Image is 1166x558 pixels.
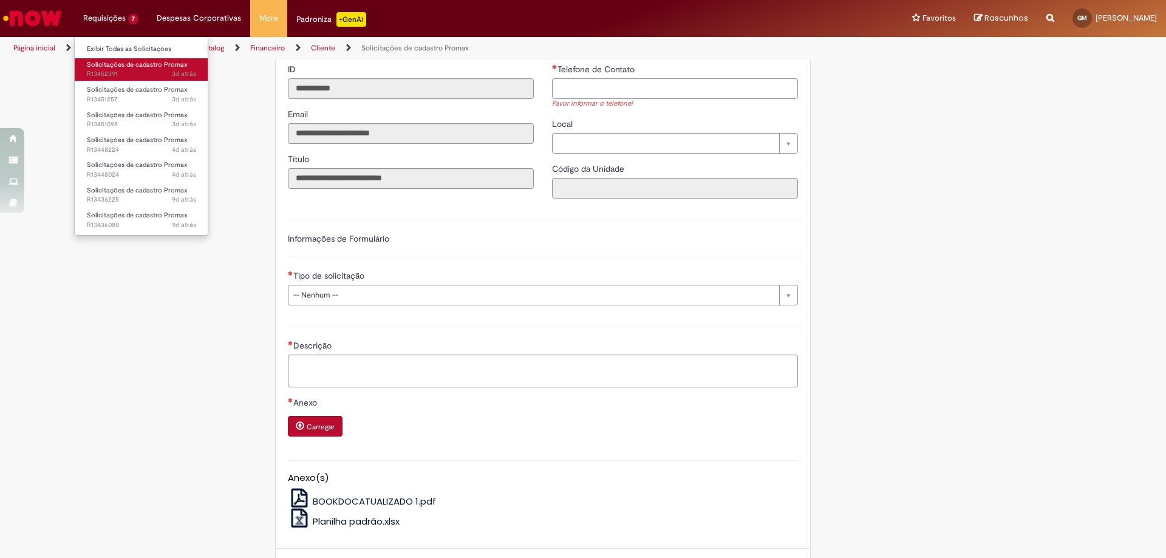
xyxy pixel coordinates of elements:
span: Solicitações de cadastro Promax [87,211,188,220]
small: Carregar [307,422,335,432]
a: BOOKDOCATUALIZADO 1.pdf [288,495,437,508]
a: Aberto R13448024 : Solicitações de cadastro Promax [75,158,208,181]
span: R13448024 [87,170,196,180]
span: 4d atrás [172,170,196,179]
a: Cliente [311,43,335,53]
span: Anexo [293,397,319,408]
span: R13448224 [87,145,196,155]
span: Necessários [552,64,557,69]
p: +GenAi [336,12,366,27]
span: Favoritos [922,12,956,24]
span: 3d atrás [172,95,196,104]
span: Solicitações de cadastro Promax [87,186,188,195]
a: Aberto R13436225 : Solicitações de cadastro Promax [75,184,208,206]
span: R13436225 [87,195,196,205]
label: Informações de Formulário [288,233,389,244]
label: Somente leitura - Email [288,108,310,120]
input: Título [288,168,534,189]
span: Somente leitura - ID [288,64,298,75]
time: 21/08/2025 13:15:48 [172,195,196,204]
span: R13451257 [87,95,196,104]
span: Despesas Corporativas [157,12,241,24]
span: GM [1077,14,1087,22]
span: -- Nenhum -- [293,285,773,305]
label: Somente leitura - Título [288,153,312,165]
button: Carregar anexo de Anexo Required [288,416,343,437]
time: 27/08/2025 09:37:41 [172,120,196,129]
a: Solicitações de cadastro Promax [361,43,469,53]
a: Aberto R13451257 : Solicitações de cadastro Promax [75,83,208,106]
span: More [259,12,278,24]
span: Solicitações de cadastro Promax [87,60,188,69]
a: Página inicial [13,43,55,53]
a: Aberto R13452391 : Solicitações de cadastro Promax [75,58,208,81]
span: [PERSON_NAME] [1096,13,1157,23]
input: Telefone de Contato [552,78,798,99]
span: Descrição [293,340,334,351]
span: 9d atrás [172,195,196,204]
img: ServiceNow [1,6,64,30]
span: R13436080 [87,220,196,230]
span: Somente leitura - Código da Unidade [552,163,627,174]
time: 26/08/2025 11:58:41 [172,170,196,179]
a: Financeiro [250,43,285,53]
a: Aberto R13451098 : Solicitações de cadastro Promax [75,109,208,131]
span: Tipo de solicitação [293,270,367,281]
span: 3d atrás [172,69,196,78]
input: Código da Unidade [552,178,798,199]
a: Exibir Todas as Solicitações [75,43,208,56]
span: Somente leitura - Título [288,154,312,165]
a: Rascunhos [974,13,1028,24]
span: 4d atrás [172,145,196,154]
span: Planilha padrão.xlsx [313,515,400,528]
h5: Anexo(s) [288,473,798,483]
span: Solicitações de cadastro Promax [87,85,188,94]
a: Planilha padrão.xlsx [288,515,400,528]
span: Telefone de Contato [557,64,637,75]
time: 21/08/2025 12:33:13 [172,220,196,230]
a: Limpar campo Local [552,133,798,154]
span: Requisições [83,12,126,24]
span: Necessários [288,398,293,403]
time: 27/08/2025 10:00:04 [172,95,196,104]
span: Solicitações de cadastro Promax [87,135,188,145]
a: Aberto R13448224 : Solicitações de cadastro Promax [75,134,208,156]
span: Somente leitura - Email [288,109,310,120]
span: Rascunhos [984,12,1028,24]
span: R13451098 [87,120,196,129]
span: Necessários [288,271,293,276]
span: 3d atrás [172,120,196,129]
span: 7 [128,14,138,24]
time: 27/08/2025 13:19:05 [172,69,196,78]
input: Email [288,123,534,144]
span: Solicitações de cadastro Promax [87,111,188,120]
ul: Trilhas de página [9,37,768,60]
label: Somente leitura - Código da Unidade [552,163,627,175]
time: 26/08/2025 12:59:57 [172,145,196,154]
ul: Requisições [74,36,208,236]
span: BOOKDOCATUALIZADO 1.pdf [313,495,436,508]
a: Aberto R13436080 : Solicitações de cadastro Promax [75,209,208,231]
span: 9d atrás [172,220,196,230]
label: Somente leitura - ID [288,63,298,75]
span: Necessários [288,341,293,345]
div: Padroniza [296,12,366,27]
span: R13452391 [87,69,196,79]
div: Favor informar o telefone! [552,99,798,109]
span: Local [552,118,575,129]
textarea: Descrição [288,355,798,387]
span: Solicitações de cadastro Promax [87,160,188,169]
input: ID [288,78,534,99]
